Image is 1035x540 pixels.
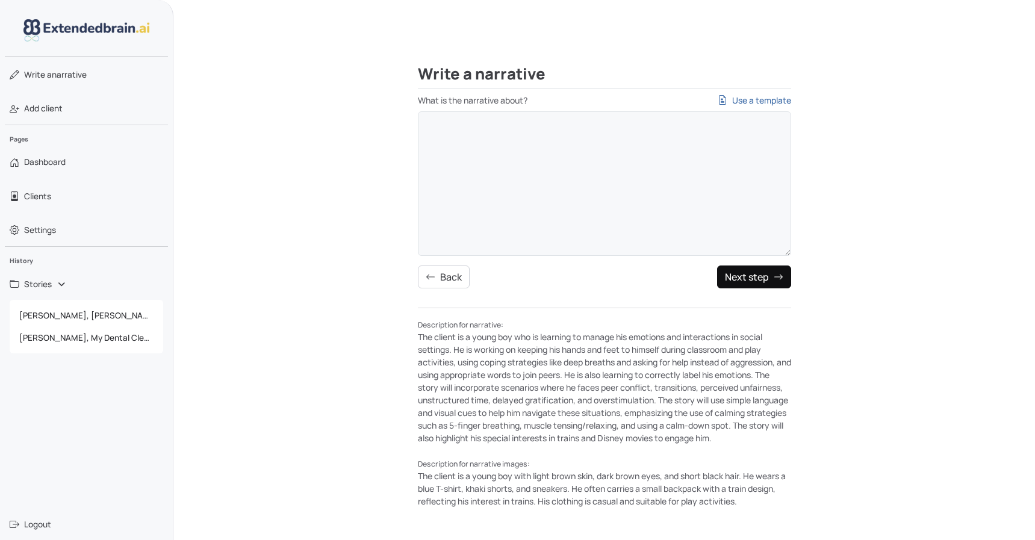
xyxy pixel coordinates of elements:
span: narrative [24,69,87,81]
span: Settings [24,224,56,236]
div: The client is a young boy who is learning to manage his emotions and interactions in social setti... [418,318,791,444]
span: Clients [24,190,51,202]
span: Add client [24,102,63,114]
span: Write a [24,69,52,80]
span: Dashboard [24,156,66,168]
button: Back [418,265,470,288]
a: [PERSON_NAME], My Dental Cleaning Adventure [10,327,163,349]
span: Logout [24,518,51,530]
small: Description for narrative: [418,320,503,330]
h2: Write a narrative [418,65,791,89]
img: logo [23,19,150,42]
span: Stories [24,278,52,290]
a: Use a template [718,94,791,107]
span: [PERSON_NAME], My Dental Cleaning Adventure [14,327,158,349]
label: What is the narrative about? [418,94,791,107]
span: [PERSON_NAME], [PERSON_NAME]'s Haircut Adventure [14,305,158,326]
a: [PERSON_NAME], [PERSON_NAME]'s Haircut Adventure [10,305,163,326]
div: The client is a young boy with light brown skin, dark brown eyes, and short black hair. He wears ... [418,457,791,507]
small: Description for narrative images: [418,459,530,469]
button: Next step [717,265,791,288]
